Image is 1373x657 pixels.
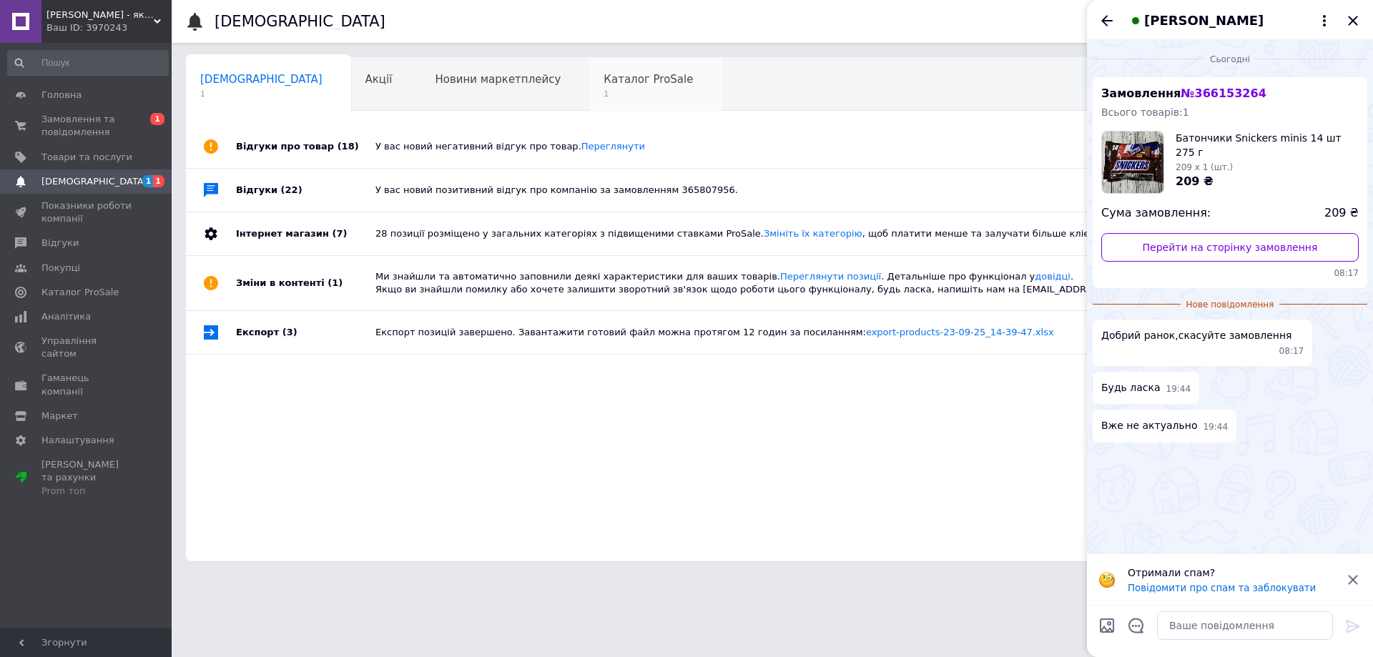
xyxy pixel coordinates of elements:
span: 1 [153,175,164,187]
img: :face_with_monocle: [1098,571,1116,588]
span: 1 [200,89,323,99]
h1: [DEMOGRAPHIC_DATA] [215,13,385,30]
div: Експорт [236,311,375,354]
span: Нове повідомлення [1181,299,1280,311]
span: 08:17 12.10.2025 [1101,267,1359,280]
span: (3) [282,327,297,337]
span: Вже не актуально [1101,418,1197,433]
div: Prom топ [41,485,132,498]
span: 19:44 12.10.2025 [1166,383,1191,395]
a: Перейти на сторінку замовлення [1101,233,1359,262]
span: Управління сайтом [41,335,132,360]
div: Відгуки [236,169,375,212]
a: довідці [1035,271,1071,282]
div: У вас новий позитивний відгук про компанію за замовленням 365807956. [375,184,1201,197]
span: 1 [142,175,154,187]
span: Сума замовлення: [1101,205,1211,222]
span: Добрий ранок,скасуйте замовлення [1101,328,1292,342]
a: Переглянути позиції [780,271,881,282]
span: (18) [338,141,359,152]
span: Показники роботи компанії [41,199,132,225]
div: Відгуки про товар [236,125,375,168]
button: [PERSON_NAME] [1127,11,1333,30]
span: Головна [41,89,82,102]
img: 6301035571_w160_h160_batonchiki-snickers-minis.jpg [1102,132,1163,193]
a: Переглянути [581,141,645,152]
span: 08:17 12.10.2025 [1279,345,1304,357]
span: № 366153264 [1181,87,1266,100]
span: Аналітика [41,310,91,323]
span: Акції [365,73,393,86]
span: Покупці [41,262,80,275]
input: Пошук [7,50,169,76]
span: Каталог ProSale [604,73,693,86]
div: 12.10.2025 [1093,51,1367,66]
span: Маркет [41,410,78,423]
button: Назад [1098,12,1116,29]
button: Відкрити шаблони відповідей [1127,616,1146,635]
span: Гаманець компанії [41,372,132,397]
span: 19:44 12.10.2025 [1203,421,1228,433]
p: Отримали спам? [1128,565,1336,580]
a: export-products-23-09-25_14-39-47.xlsx [866,327,1054,337]
button: Закрити [1344,12,1362,29]
div: Експорт позицій завершено. Завантажити готовий файл можна протягом 12 годин за посиланням: [375,326,1201,339]
span: Новини маркетплейсу [435,73,561,86]
span: Замовлення та повідомлення [41,113,132,139]
span: [DEMOGRAPHIC_DATA] [200,73,323,86]
span: 1 [604,89,693,99]
div: Зміни в контенті [236,256,375,310]
span: Батончики Snickers minis 14 шт 275 г [1176,131,1359,159]
div: Ми знайшли та автоматично заповнили деякі характеристики для ваших товарів. . Детальніше про функ... [375,270,1201,296]
span: Налаштування [41,434,114,447]
div: У вас новий негативний відгук про товар. [375,140,1201,153]
span: 209 ₴ [1324,205,1359,222]
span: 1 [150,113,164,125]
span: (22) [281,184,302,195]
span: Товари та послуги [41,151,132,164]
span: 209 x 1 (шт.) [1176,162,1233,172]
span: 209 ₴ [1176,174,1214,188]
span: Замовлення [1101,87,1266,100]
div: Ваш ID: 3970243 [46,21,172,34]
span: Відгуки [41,237,79,250]
span: Каталог ProSale [41,286,119,299]
span: Всього товарів: 1 [1101,107,1189,118]
span: (7) [332,228,347,239]
span: Petruccio - якість та смак Європи у вашому домі [46,9,154,21]
span: [DEMOGRAPHIC_DATA] [41,175,147,188]
a: Змініть їх категорію [764,228,862,239]
span: Сьогодні [1204,54,1256,66]
div: Інтернет магазин [236,212,375,255]
span: [PERSON_NAME] [1144,11,1264,30]
div: 28 позиції розміщено у загальних категоріях з підвищеними ставками ProSale. , щоб платити менше т... [375,227,1201,240]
span: (1) [328,277,343,288]
span: Будь ласка [1101,380,1161,395]
button: Повідомити про спам та заблокувати [1128,583,1316,593]
span: [PERSON_NAME] та рахунки [41,458,132,498]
